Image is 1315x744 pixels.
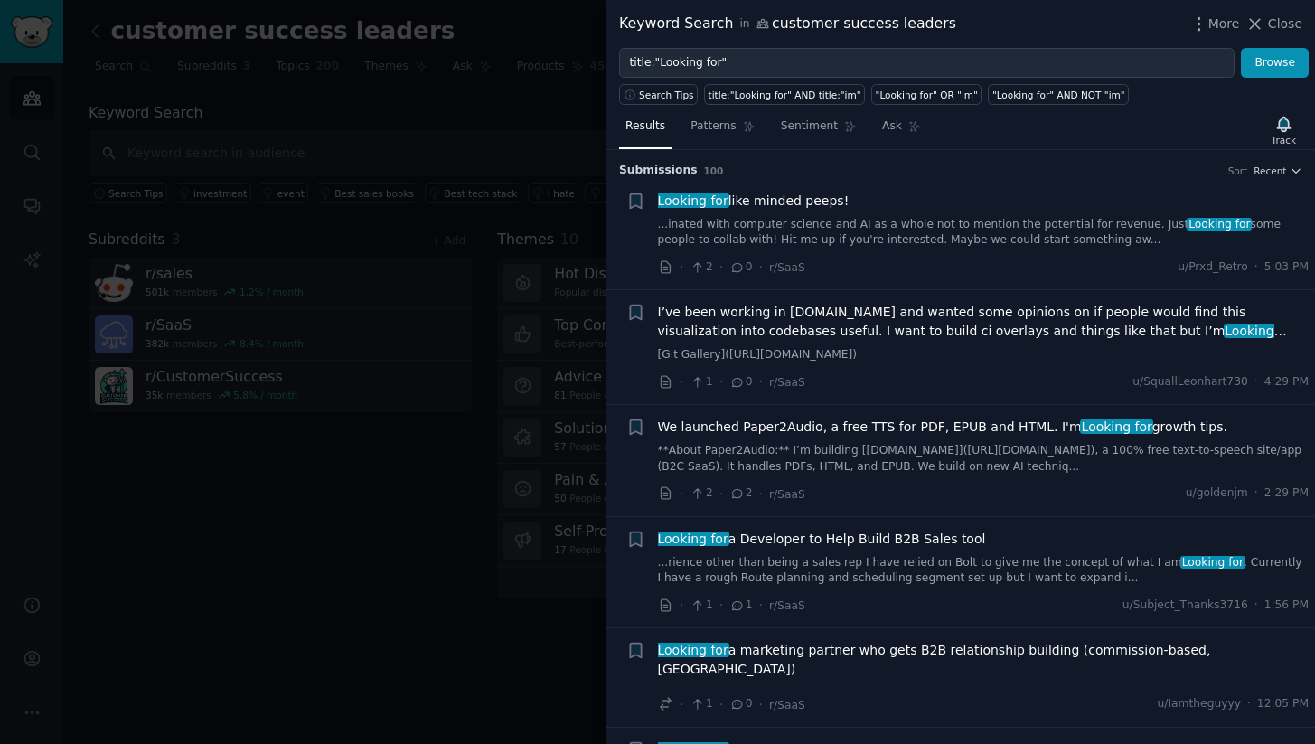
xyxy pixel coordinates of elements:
a: Looking fora Developer to Help Build B2B Sales tool [658,530,986,549]
span: · [1254,485,1258,502]
span: r/SaaS [769,699,805,711]
span: · [759,258,763,277]
a: ...inated with computer science and AI as a whole not to mention the potential for revenue. JustL... [658,217,1310,249]
a: Sentiment [775,112,863,149]
span: · [719,485,723,504]
span: a Developer to Help Build B2B Sales tool [658,530,986,549]
span: 2 [690,485,712,502]
span: Looking for [1180,556,1245,569]
span: 0 [729,696,752,712]
a: Ask [876,112,927,149]
a: title:"Looking for" AND title:"im" [704,84,865,105]
span: Looking for [656,532,730,546]
span: Close [1268,14,1302,33]
span: Looking for [656,643,730,657]
span: 2 [729,485,752,502]
span: 1 [690,696,712,712]
span: 1 [690,598,712,614]
a: [Git Gallery]([URL][DOMAIN_NAME]) [658,347,1310,363]
button: Search Tips [619,84,698,105]
span: · [759,596,763,615]
button: Track [1265,111,1302,149]
span: u/goldenjm [1186,485,1248,502]
span: 12:05 PM [1257,696,1309,712]
span: r/SaaS [769,261,805,274]
span: Looking for [658,324,1274,357]
button: Recent [1254,165,1302,177]
span: 1 [690,374,712,391]
span: · [680,485,683,504]
span: r/SaaS [769,376,805,389]
div: Sort [1228,165,1248,177]
span: in [739,16,749,33]
div: Track [1272,134,1296,146]
span: · [719,372,723,391]
span: Recent [1254,165,1286,177]
div: title:"Looking for" AND title:"im" [709,89,861,101]
span: u/SquallLeonhart730 [1132,374,1247,391]
input: Try a keyword related to your business [619,48,1235,79]
span: a marketing partner who gets B2B relationship building (commission-based, [GEOGRAPHIC_DATA]) [658,641,1310,679]
span: 1 [729,598,752,614]
span: · [1254,374,1258,391]
span: · [1247,696,1251,712]
span: Search Tips [639,89,694,101]
button: Browse [1241,48,1309,79]
span: 0 [729,259,752,276]
a: Looking fora marketing partner who gets B2B relationship building (commission-based, [GEOGRAPHIC_... [658,641,1310,679]
span: · [759,695,763,714]
span: Sentiment [781,118,838,135]
span: Results [625,118,665,135]
a: Patterns [684,112,761,149]
div: "Looking for" OR "im" [876,89,978,101]
a: Results [619,112,672,149]
button: Close [1245,14,1302,33]
a: **About Paper2Audio:** I’m building [[DOMAIN_NAME]]([URL][DOMAIN_NAME]), a 100% free text-to-spee... [658,443,1310,475]
span: 100 [704,165,724,176]
span: · [719,258,723,277]
span: 5:03 PM [1264,259,1309,276]
a: I’ve been working in [DOMAIN_NAME] and wanted some opinions on if people would find this visualiz... [658,303,1310,341]
span: 2:29 PM [1264,485,1309,502]
span: u/Subject_Thanks3716 [1122,598,1248,614]
span: 1:56 PM [1264,598,1309,614]
span: Submission s [619,163,698,179]
span: · [1254,259,1258,276]
a: "Looking for" AND NOT "im" [988,84,1129,105]
span: Ask [882,118,902,135]
span: · [1254,598,1258,614]
span: 0 [729,374,752,391]
span: Looking for [1080,419,1154,434]
span: u/Prxd_Retro [1178,259,1247,276]
span: 2 [690,259,712,276]
span: We launched Paper2Audio, a free TTS for PDF, EPUB and HTML. I'm growth tips. [658,418,1227,437]
span: · [719,596,723,615]
span: · [719,695,723,714]
span: u/Iamtheguyyy [1158,696,1241,712]
div: Keyword Search customer success leaders [619,13,956,35]
span: · [680,596,683,615]
span: · [680,695,683,714]
span: 4:29 PM [1264,374,1309,391]
span: r/SaaS [769,488,805,501]
a: "Looking for" OR "im" [871,84,982,105]
div: "Looking for" AND NOT "im" [992,89,1125,101]
span: Looking for [656,193,730,208]
span: · [680,372,683,391]
span: · [759,372,763,391]
span: · [680,258,683,277]
button: More [1189,14,1240,33]
span: More [1208,14,1240,33]
a: ...rience other than being a sales rep I have relied on Bolt to give me the concept of what I amL... [658,555,1310,587]
span: Looking for [1187,218,1252,231]
a: We launched Paper2Audio, a free TTS for PDF, EPUB and HTML. I'mLooking forgrowth tips. [658,418,1227,437]
span: like minded peeps! [658,192,850,211]
span: r/SaaS [769,599,805,612]
span: · [759,485,763,504]
span: Patterns [690,118,736,135]
a: Looking forlike minded peeps! [658,192,850,211]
